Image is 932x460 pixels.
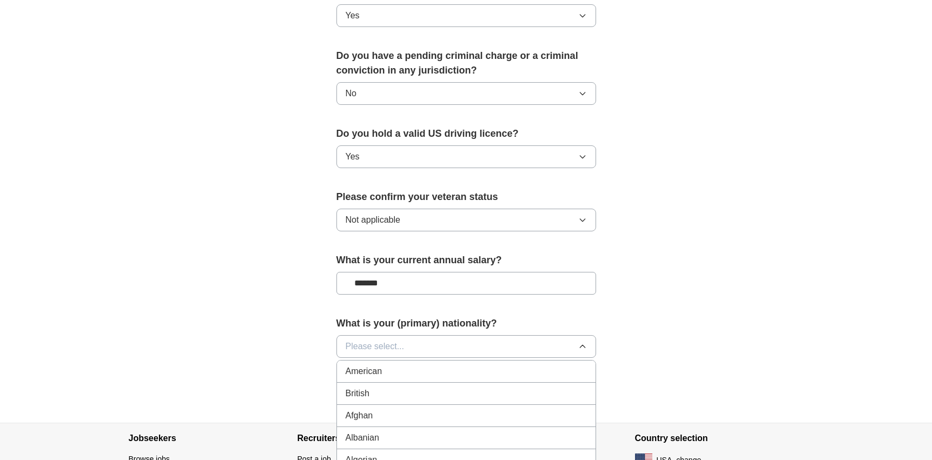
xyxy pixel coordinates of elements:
[346,409,373,422] span: Afghan
[336,253,596,268] label: What is your current annual salary?
[336,4,596,27] button: Yes
[346,9,360,22] span: Yes
[346,387,369,400] span: British
[346,431,379,444] span: Albanian
[336,209,596,231] button: Not applicable
[346,87,356,100] span: No
[336,335,596,358] button: Please select...
[346,214,400,226] span: Not applicable
[346,340,405,353] span: Please select...
[336,316,596,331] label: What is your (primary) nationality?
[336,82,596,105] button: No
[336,49,596,78] label: Do you have a pending criminal charge or a criminal conviction in any jurisdiction?
[336,190,596,204] label: Please confirm your veteran status
[346,365,382,378] span: American
[346,150,360,163] span: Yes
[336,145,596,168] button: Yes
[336,126,596,141] label: Do you hold a valid US driving licence?
[635,423,804,454] h4: Country selection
